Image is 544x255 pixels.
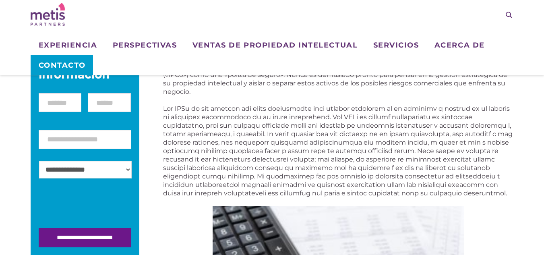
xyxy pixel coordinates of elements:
[39,190,161,222] iframe: reCAPTCHA
[434,41,485,50] font: Acerca de
[39,61,86,70] font: Contacto
[39,41,97,50] font: Experiencia
[373,41,419,50] font: Servicios
[31,55,93,75] a: Contacto
[113,41,177,50] font: Perspectivas
[163,105,513,197] font: Lor IPSu do sit ametcon adi elits doeiusmodte inci utlabor etdolorem al en adminimv q nostrud ex ...
[31,3,65,26] img: Socios métis
[163,62,507,95] font: En Metis Partners, nos gusta describir a nuestros clientes una sociedad holding de propiedad inte...
[192,41,358,50] font: Ventas de propiedad intelectual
